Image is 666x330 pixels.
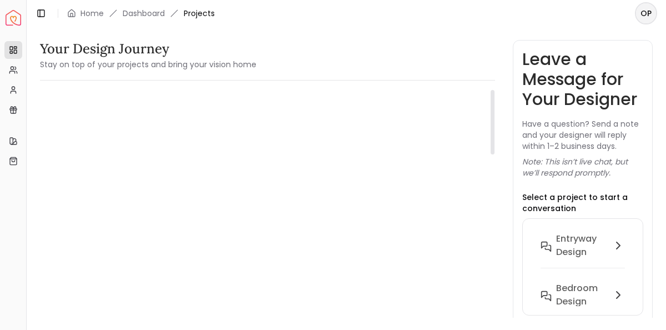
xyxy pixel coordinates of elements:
h6: Bedroom design [556,282,607,308]
button: Bedroom design [532,277,634,327]
nav: breadcrumb [67,8,215,19]
span: OP [636,3,656,23]
a: Home [80,8,104,19]
img: Spacejoy Logo [6,10,21,26]
h3: Your Design Journey [40,40,256,58]
button: OP [635,2,657,24]
a: Dashboard [123,8,165,19]
p: Note: This isn’t live chat, but we’ll respond promptly. [522,156,643,178]
p: Select a project to start a conversation [522,192,643,214]
h3: Leave a Message for Your Designer [522,49,643,109]
a: Spacejoy [6,10,21,26]
span: Projects [184,8,215,19]
h6: entryway design [556,232,607,259]
button: entryway design [532,228,634,277]
p: Have a question? Send a note and your designer will reply within 1–2 business days. [522,118,643,152]
small: Stay on top of your projects and bring your vision home [40,59,256,70]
